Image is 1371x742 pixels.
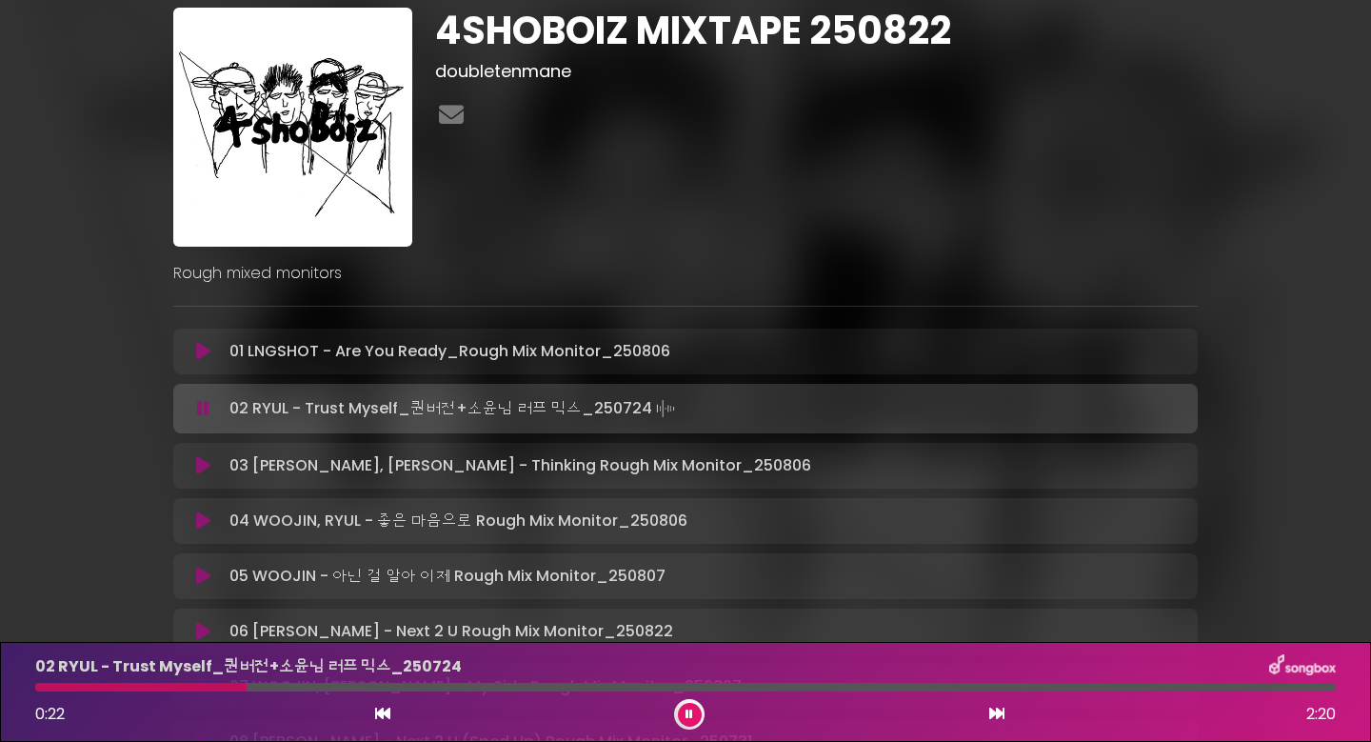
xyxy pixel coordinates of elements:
img: waveform4.gif [652,395,679,422]
h1: 4SHOBOIZ MIXTAPE 250822 [435,8,1198,53]
img: songbox-logo-white.png [1269,654,1336,679]
p: Rough mixed monitors [173,262,1198,285]
span: 2:20 [1306,703,1336,726]
img: WpJZf4DWQ0Wh4nhxdG2j [173,8,412,247]
p: 05 WOOJIN - 아닌 걸 알아 이제 Rough Mix Monitor_250807 [229,565,666,588]
p: 06 [PERSON_NAME] - Next 2 U Rough Mix Monitor_250822 [229,620,673,643]
p: 01 LNGSHOT - Are You Ready_Rough Mix Monitor_250806 [229,340,670,363]
p: 03 [PERSON_NAME], [PERSON_NAME] - Thinking Rough Mix Monitor_250806 [229,454,811,477]
span: 0:22 [35,703,65,725]
h3: doubletenmane [435,61,1198,82]
p: 02 RYUL - Trust Myself_퀀버전+소윤님 러프 믹스_250724 [229,395,679,422]
p: 02 RYUL - Trust Myself_퀀버전+소윤님 러프 믹스_250724 [35,655,462,678]
p: 04 WOOJIN, RYUL - 좋은 마음으로 Rough Mix Monitor_250806 [229,510,687,532]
